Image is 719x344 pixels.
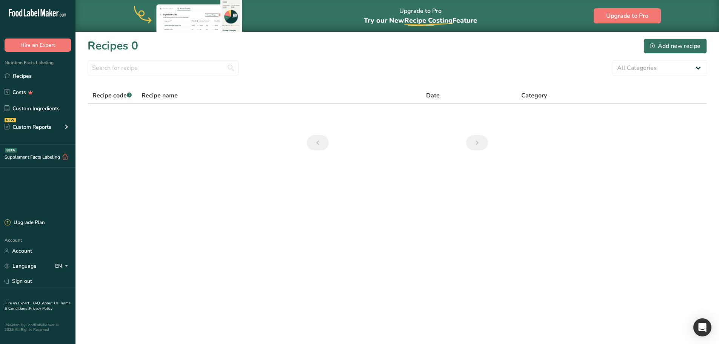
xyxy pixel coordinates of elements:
button: Add new recipe [644,39,707,54]
span: Upgrade to Pro [606,11,648,20]
span: Recipe name [142,91,178,100]
h1: Recipes 0 [88,37,138,54]
div: EN [55,262,71,271]
span: Recipe Costing [404,16,453,25]
span: Category [521,91,547,100]
a: About Us . [42,301,60,306]
input: Search for recipe [88,60,239,76]
span: Date [426,91,440,100]
span: Recipe code [92,91,132,100]
a: Next page [466,135,488,150]
button: Upgrade to Pro [594,8,661,23]
a: FAQ . [33,301,42,306]
a: Language [5,259,37,273]
div: NEW [5,118,16,122]
div: Powered By FoodLabelMaker © 2025 All Rights Reserved [5,323,71,332]
a: Previous page [307,135,329,150]
a: Hire an Expert . [5,301,31,306]
div: Upgrade to Pro [364,0,477,32]
div: Add new recipe [650,42,701,51]
div: Custom Reports [5,123,51,131]
a: Terms & Conditions . [5,301,71,311]
div: BETA [5,148,17,153]
a: Privacy Policy [29,306,52,311]
div: Open Intercom Messenger [693,318,711,336]
span: Try our New Feature [364,16,477,25]
div: Upgrade Plan [5,219,45,227]
button: Hire an Expert [5,39,71,52]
